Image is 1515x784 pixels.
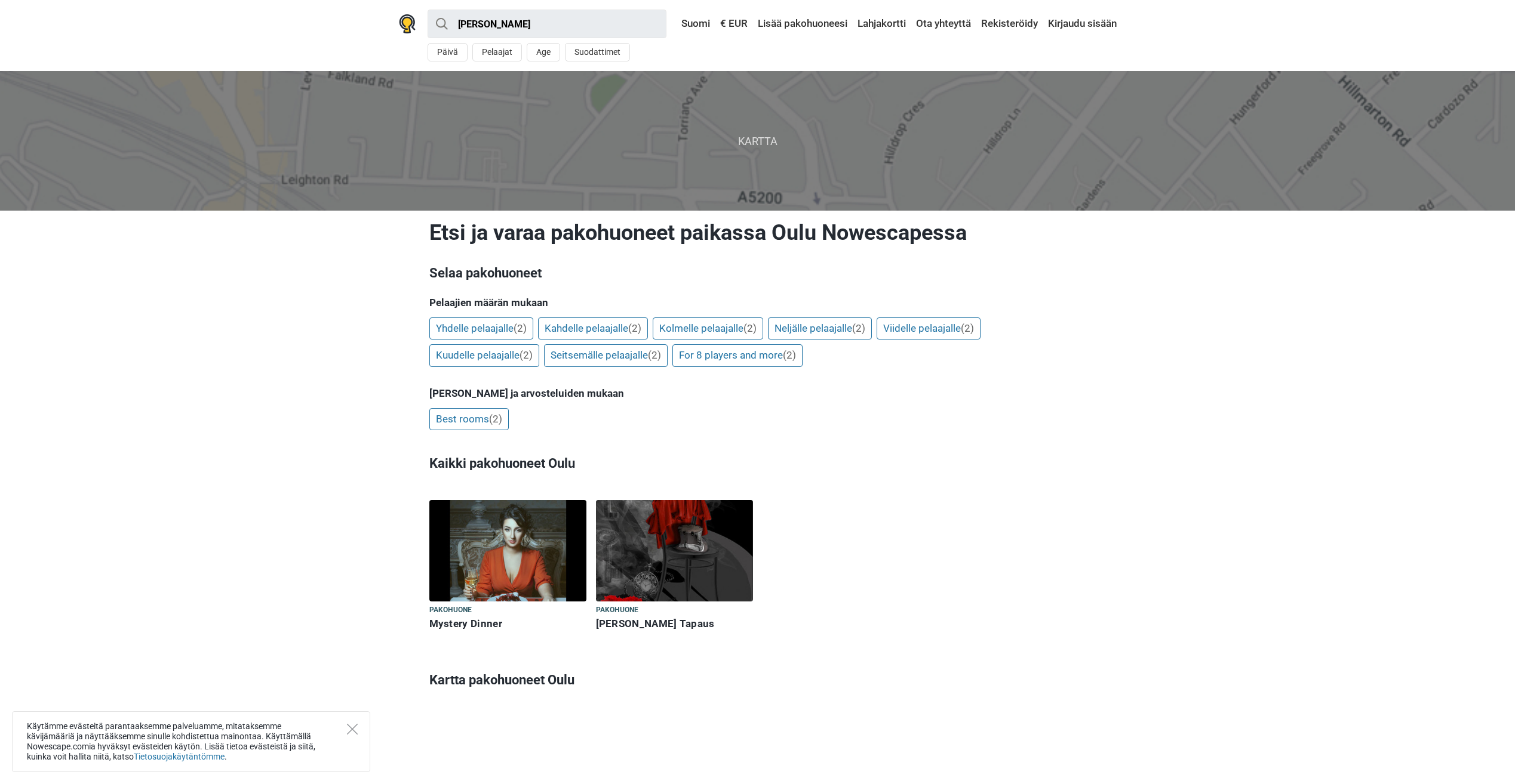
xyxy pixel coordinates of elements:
span: Pakohuone [429,604,472,617]
a: Seitsemälle pelaajalle(2) [544,344,668,367]
div: Käytämme evästeitä parantaaksemme palveluamme, mitataksemme kävijämääriä ja näyttääksemme sinulle... [12,711,370,772]
h5: [PERSON_NAME] ja arvosteluiden mukaan [429,387,1086,399]
span: (2) [961,322,974,334]
a: € EUR [717,13,751,35]
span: Pakohuone [596,604,639,617]
a: Kuudelle pelaajalle(2) [429,344,539,367]
h3: Selaa pakohuoneet [429,264,1086,283]
span: (2) [783,349,796,361]
h6: Mystery Dinner [429,618,586,630]
input: kokeile “London” [428,10,666,38]
span: (2) [520,349,533,361]
span: (2) [514,322,527,334]
h3: Kaikki pakohuoneet Oulu [429,448,1086,479]
a: Neljälle pelaajalle(2) [768,317,872,340]
a: Yhdelle pelaajalle(2) [429,317,533,340]
button: Close [347,724,358,734]
img: Mystery Dinner [429,500,586,601]
a: Lahjakortti [855,13,909,35]
img: Betty Stylesin Tapaus [596,500,753,601]
span: (2) [743,322,757,334]
h5: Pelaajien määrän mukaan [429,297,1086,308]
a: Kolmelle pelaajalle(2) [653,317,763,340]
h3: Kartta pakohuoneet Oulu [429,665,1086,696]
button: Suodattimet [565,43,630,61]
a: Betty Stylesin Tapaus Pakohuone [PERSON_NAME] Tapaus [596,500,753,632]
span: (2) [852,322,865,334]
h6: [PERSON_NAME] Tapaus [596,618,753,630]
img: Nowescape logo [399,14,416,33]
span: (2) [648,349,661,361]
a: Kahdelle pelaajalle(2) [538,317,648,340]
h1: Etsi ja varaa pakohuoneet paikassa Oulu Nowescapessa [429,220,1086,246]
a: Mystery Dinner Pakohuone Mystery Dinner [429,500,586,632]
button: Age [527,43,560,61]
span: (2) [489,413,502,425]
a: Best rooms(2) [429,408,509,431]
a: For 8 players and more(2) [672,344,803,367]
span: (2) [628,322,641,334]
a: Rekisteröidy [978,13,1041,35]
img: Suomi [673,20,681,28]
button: Pelaajat [472,43,522,61]
a: Kirjaudu sisään [1045,13,1117,35]
a: Ota yhteyttä [913,13,974,35]
a: Viidelle pelaajalle(2) [877,317,981,340]
a: Lisää pakohuoneesi [755,13,850,35]
a: Suomi [670,13,713,35]
a: Tietosuojakäytäntömme [134,752,225,761]
button: Päivä [428,43,468,61]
